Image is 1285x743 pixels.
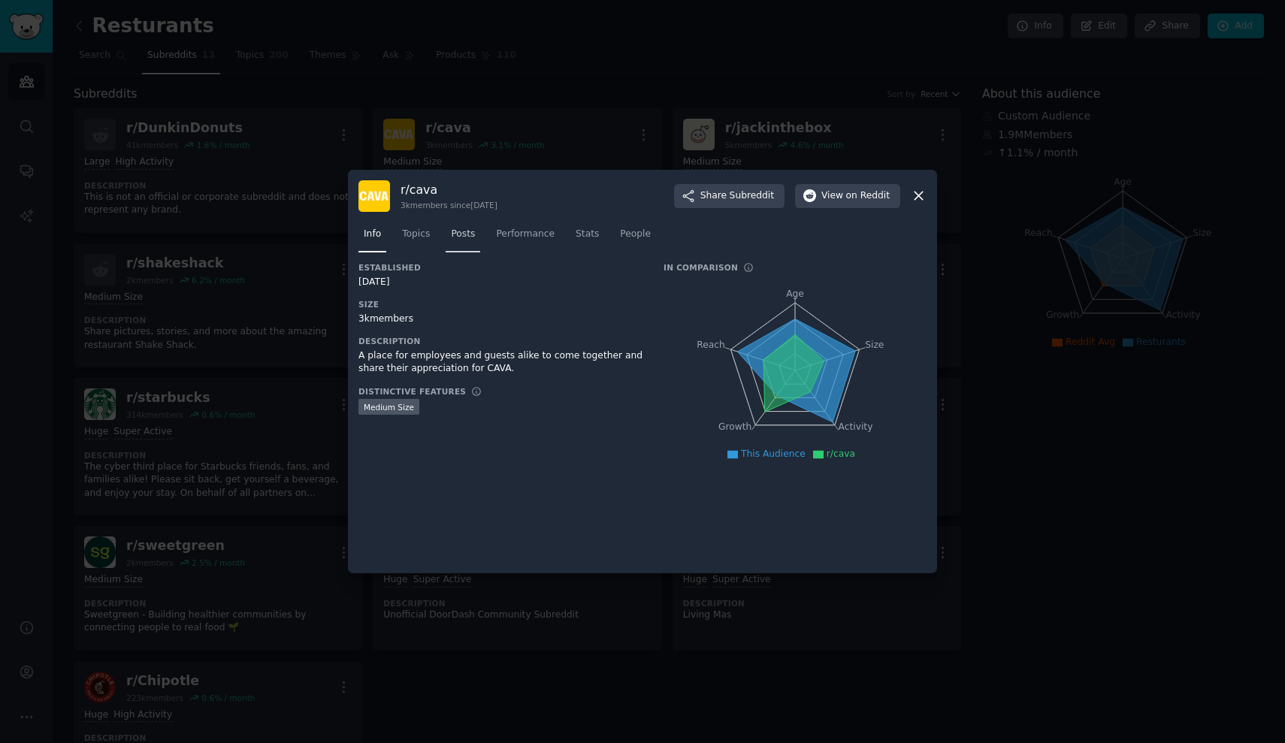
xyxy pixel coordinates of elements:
tspan: Activity [839,421,873,432]
span: Posts [451,228,475,241]
span: Info [364,228,381,241]
h3: r/ cava [401,182,497,198]
a: Topics [397,222,435,253]
span: Share [700,189,774,203]
span: Stats [576,228,599,241]
h3: Description [358,336,642,346]
h3: In Comparison [664,262,738,273]
span: on Reddit [846,189,890,203]
div: [DATE] [358,276,642,289]
div: A place for employees and guests alike to come together and share their appreciation for CAVA. [358,349,642,376]
span: Performance [496,228,555,241]
a: Posts [446,222,480,253]
img: cava [358,180,390,212]
a: People [615,222,656,253]
div: Medium Size [358,399,419,415]
span: View [821,189,890,203]
span: People [620,228,651,241]
tspan: Size [865,339,884,349]
button: Viewon Reddit [795,184,900,208]
div: 3k members since [DATE] [401,200,497,210]
tspan: Growth [718,421,751,432]
div: 3k members [358,313,642,326]
a: Info [358,222,386,253]
h3: Distinctive Features [358,386,466,397]
tspan: Reach [697,339,725,349]
h3: Size [358,299,642,310]
span: Topics [402,228,430,241]
a: Performance [491,222,560,253]
tspan: Age [786,288,804,299]
h3: Established [358,262,642,273]
span: Subreddit [730,189,774,203]
span: r/cava [827,449,855,459]
button: ShareSubreddit [674,184,785,208]
a: Stats [570,222,604,253]
span: This Audience [741,449,806,459]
